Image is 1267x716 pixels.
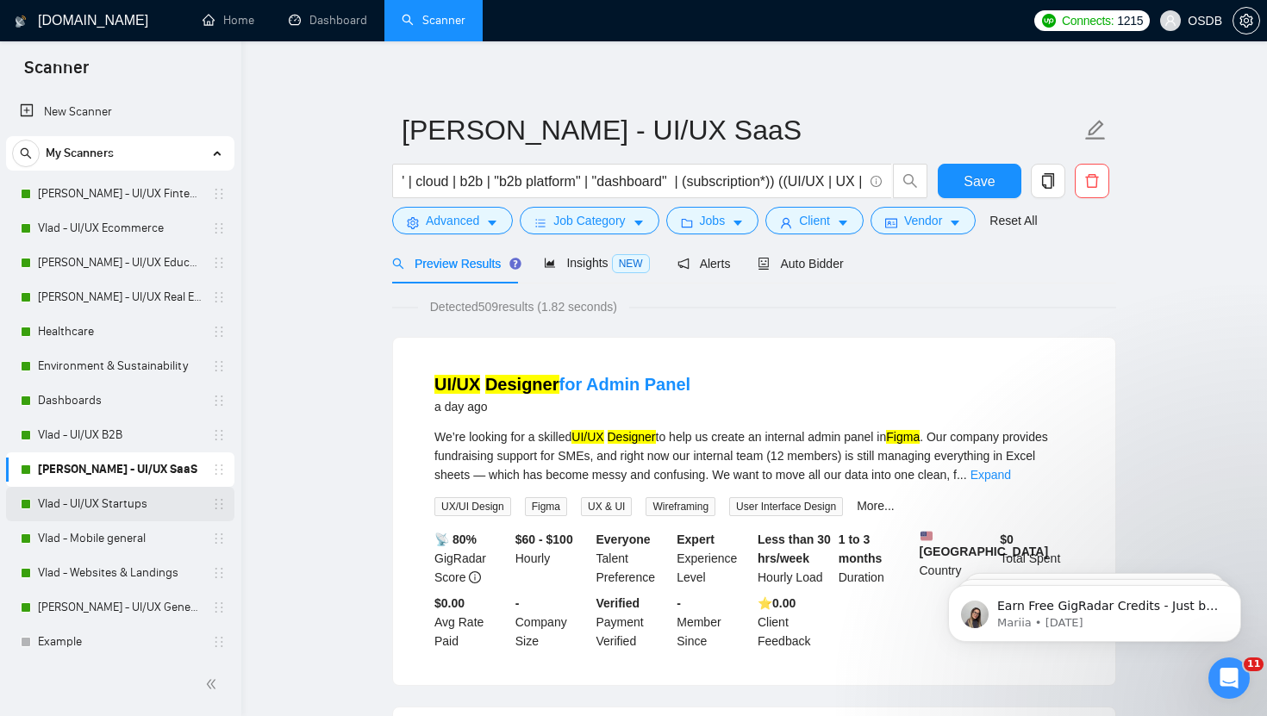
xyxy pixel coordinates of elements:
span: UX/UI Design [434,497,511,516]
span: Scanner [10,55,103,91]
mark: Figma [886,430,920,444]
span: holder [212,221,226,235]
span: holder [212,325,226,339]
a: More... [857,499,895,513]
a: Dashboards [38,383,202,418]
span: copy [1032,173,1064,189]
span: Detected 509 results (1.82 seconds) [418,297,629,316]
div: Client Feedback [754,594,835,651]
a: Expand [971,468,1011,482]
b: $60 - $100 [515,532,573,546]
button: settingAdvancedcaret-down [392,207,513,234]
span: Jobs [700,211,726,230]
div: Hourly [512,530,593,587]
a: [PERSON_NAME] - UI/UX Fintech [38,177,202,211]
span: NEW [612,254,650,273]
button: userClientcaret-down [765,207,864,234]
span: edit [1084,119,1107,141]
span: User Interface Design [729,497,843,516]
button: copy [1031,164,1065,198]
iframe: Intercom notifications message [922,549,1267,669]
b: - [515,596,520,610]
input: Scanner name... [402,109,1081,152]
span: user [1164,15,1176,27]
mark: UI/UX [571,430,603,444]
b: Everyone [596,532,651,546]
a: Vlad - Websites & Landings [38,556,202,590]
iframe: Intercom live chat [1208,657,1250,699]
input: Search Freelance Jobs... [403,171,863,192]
a: [PERSON_NAME] - UI/UX General [38,590,202,625]
a: Environment & Sustainability [38,349,202,383]
span: double-left [205,676,222,693]
b: ⭐️ 0.00 [758,596,796,610]
button: setting [1233,7,1260,34]
a: New Scanner [20,95,221,129]
span: idcard [885,216,897,229]
span: caret-down [633,216,645,229]
span: holder [212,359,226,373]
span: My Scanners [46,136,114,171]
button: idcardVendorcaret-down [871,207,976,234]
span: Client [799,211,830,230]
div: Total Spent [996,530,1077,587]
span: robot [758,258,770,270]
span: holder [212,566,226,580]
span: holder [212,497,226,511]
a: [PERSON_NAME] - UI/UX Real Estate [38,280,202,314]
a: Vlad - UI/UX Ecommerce [38,211,202,246]
div: Avg Rate Paid [431,594,512,651]
span: Alerts [677,257,731,271]
span: Insights [544,256,649,270]
b: $0.00 [434,596,465,610]
span: holder [212,428,226,442]
span: area-chart [544,257,556,269]
button: Save [938,164,1021,198]
span: holder [212,187,226,201]
span: 1215 [1117,11,1143,30]
span: setting [1233,14,1259,28]
span: Auto Bidder [758,257,843,271]
span: user [780,216,792,229]
a: [PERSON_NAME] - UI/UX SaaS [38,452,202,487]
div: Country [916,530,997,587]
span: holder [212,635,226,649]
span: UX & UI [581,497,632,516]
span: ... [957,468,967,482]
span: 11 [1244,657,1264,671]
a: Vlad - Mobile general [38,521,202,556]
span: Wireframing [646,497,715,516]
div: Hourly Load [754,530,835,587]
span: caret-down [837,216,849,229]
mark: UI/UX [434,375,480,394]
a: dashboardDashboard [289,13,367,28]
span: holder [212,256,226,270]
span: holder [212,394,226,408]
span: Preview Results [392,257,516,271]
span: search [392,258,404,270]
div: Payment Verified [593,594,674,651]
div: Talent Preference [593,530,674,587]
b: - [677,596,681,610]
b: [GEOGRAPHIC_DATA] [920,530,1049,558]
img: upwork-logo.png [1042,14,1056,28]
button: delete [1075,164,1109,198]
span: folder [681,216,693,229]
a: Example [38,625,202,659]
div: Tooltip anchor [508,256,523,271]
span: holder [212,463,226,476]
span: bars [534,216,546,229]
button: folderJobscaret-down [666,207,759,234]
b: 1 to 3 months [839,532,883,565]
span: Save [964,171,995,192]
div: Experience Level [673,530,754,587]
span: Vendor [904,211,942,230]
span: caret-down [486,216,498,229]
button: search [893,164,927,198]
span: holder [212,601,226,614]
img: logo [15,8,27,35]
a: searchScanner [402,13,465,28]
